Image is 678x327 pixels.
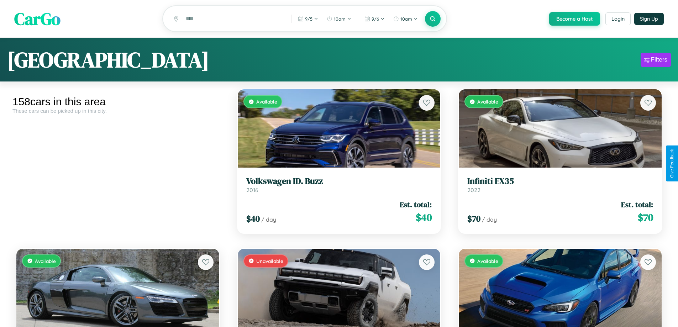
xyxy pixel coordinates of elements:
[334,16,346,22] span: 10am
[246,213,260,225] span: $ 40
[634,13,664,25] button: Sign Up
[621,199,653,210] span: Est. total:
[12,108,223,114] div: These cars can be picked up in this city.
[477,258,498,264] span: Available
[256,99,277,105] span: Available
[416,210,432,225] span: $ 40
[400,16,412,22] span: 10am
[549,12,600,26] button: Become a Host
[605,12,631,25] button: Login
[305,16,312,22] span: 9 / 5
[246,176,432,194] a: Volkswagen ID. Buzz2016
[246,186,258,194] span: 2016
[12,96,223,108] div: 158 cars in this area
[372,16,379,22] span: 9 / 6
[467,186,480,194] span: 2022
[246,176,432,186] h3: Volkswagen ID. Buzz
[467,213,480,225] span: $ 70
[482,216,497,223] span: / day
[323,13,355,25] button: 10am
[256,258,283,264] span: Unavailable
[361,13,388,25] button: 9/6
[638,210,653,225] span: $ 70
[467,176,653,186] h3: Infiniti EX35
[477,99,498,105] span: Available
[35,258,56,264] span: Available
[669,149,674,178] div: Give Feedback
[294,13,322,25] button: 9/5
[390,13,421,25] button: 10am
[7,45,209,74] h1: [GEOGRAPHIC_DATA]
[651,56,667,63] div: Filters
[641,53,671,67] button: Filters
[261,216,276,223] span: / day
[400,199,432,210] span: Est. total:
[467,176,653,194] a: Infiniti EX352022
[14,7,61,31] span: CarGo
